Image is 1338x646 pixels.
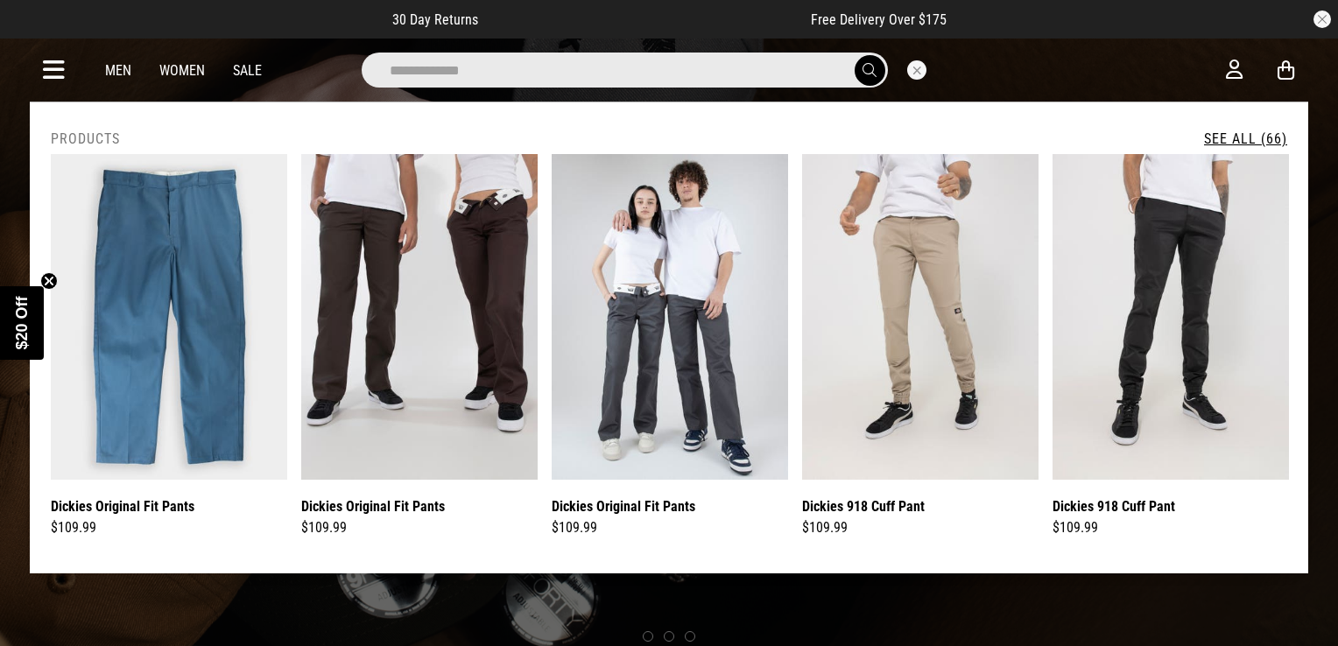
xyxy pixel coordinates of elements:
span: 30 Day Returns [392,11,478,28]
span: $20 Off [13,296,31,349]
a: Women [159,62,205,79]
div: $109.99 [1053,517,1289,538]
div: $109.99 [301,517,538,538]
span: Free Delivery Over $175 [811,11,947,28]
a: Dickies Original Fit Pants [552,495,695,517]
a: Sale [233,62,262,79]
a: Dickies 918 Cuff Pant [802,495,925,517]
div: $109.99 [51,517,287,538]
img: Dickies Original Fit Pants in Brown [301,154,538,480]
button: Close teaser [40,272,58,290]
img: Dickies Original Fit Pants in Blue [51,154,287,480]
img: Dickies 918 Cuff Pant in Black [1053,154,1289,480]
button: Close search [907,60,926,80]
button: Open LiveChat chat widget [14,7,67,60]
a: See All (66) [1204,130,1287,147]
a: Dickies Original Fit Pants [301,495,445,517]
div: $109.99 [802,517,1039,538]
h2: Products [51,130,120,147]
img: Dickies Original Fit Pants in Grey [552,154,788,480]
a: Men [105,62,131,79]
a: Dickies Original Fit Pants [51,495,194,517]
div: $109.99 [552,517,788,538]
iframe: Customer reviews powered by Trustpilot [513,11,776,28]
a: Dickies 918 Cuff Pant [1053,495,1175,517]
img: Dickies 918 Cuff Pant in Beige [802,154,1039,480]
